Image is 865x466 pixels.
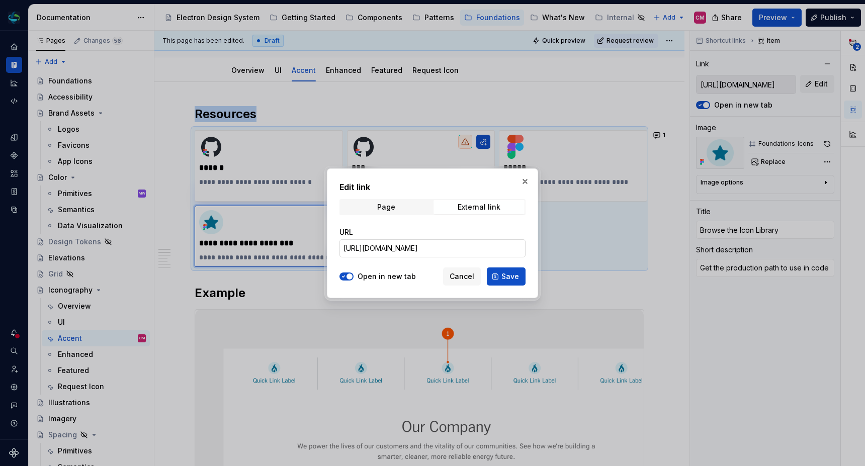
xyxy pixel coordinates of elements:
h2: Edit link [339,181,526,193]
label: Open in new tab [358,271,416,282]
button: Cancel [443,267,481,286]
div: External link [458,203,500,211]
button: Save [487,267,526,286]
label: URL [339,227,353,237]
div: Page [377,203,395,211]
span: Save [501,271,519,282]
input: https:// [339,239,526,257]
span: Cancel [450,271,474,282]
